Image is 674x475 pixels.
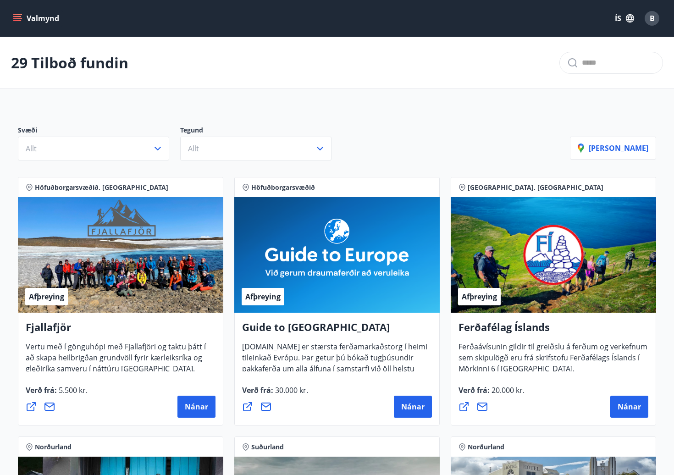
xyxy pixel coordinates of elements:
h4: Fjallafjör [26,320,215,341]
button: Nánar [394,396,432,418]
h4: Ferðafélag Íslands [459,320,648,341]
span: Verð frá : [242,385,308,403]
button: Allt [180,137,331,160]
span: Verð frá : [26,385,88,403]
span: Norðurland [468,442,504,452]
span: Nánar [401,402,425,412]
span: Allt [26,144,37,154]
span: [GEOGRAPHIC_DATA], [GEOGRAPHIC_DATA] [468,183,603,192]
span: 5.500 kr. [57,385,88,395]
span: Afþreying [29,292,64,302]
span: 20.000 kr. [490,385,525,395]
p: Svæði [18,126,180,137]
span: Nánar [618,402,641,412]
button: Nánar [177,396,215,418]
span: Verð frá : [459,385,525,403]
span: Nánar [185,402,208,412]
p: [PERSON_NAME] [578,143,648,153]
span: Höfuðborgarsvæðið, [GEOGRAPHIC_DATA] [35,183,168,192]
span: B [650,13,655,23]
button: menu [11,10,63,27]
p: Tegund [180,126,343,137]
p: 29 Tilboð fundin [11,53,128,73]
span: Ferðaávísunin gildir til greiðslu á ferðum og verkefnum sem skipulögð eru frá skrifstofu Ferðafél... [459,342,647,381]
span: Afþreying [245,292,281,302]
button: B [641,7,663,29]
span: 30.000 kr. [273,385,308,395]
span: Allt [188,144,199,154]
button: Allt [18,137,169,160]
button: [PERSON_NAME] [570,137,656,160]
button: ÍS [610,10,639,27]
span: Afþreying [462,292,497,302]
span: [DOMAIN_NAME] er stærsta ferðamarkaðstorg í heimi tileinkað Evrópu. Þar getur þú bókað tugþúsundi... [242,342,427,403]
button: Nánar [610,396,648,418]
h4: Guide to [GEOGRAPHIC_DATA] [242,320,432,341]
span: Suðurland [251,442,284,452]
span: Norðurland [35,442,72,452]
span: Höfuðborgarsvæðið [251,183,315,192]
span: Vertu með í gönguhópi með Fjallafjöri og taktu þátt í að skapa heilbrigðan grundvöll fyrir kærlei... [26,342,206,381]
